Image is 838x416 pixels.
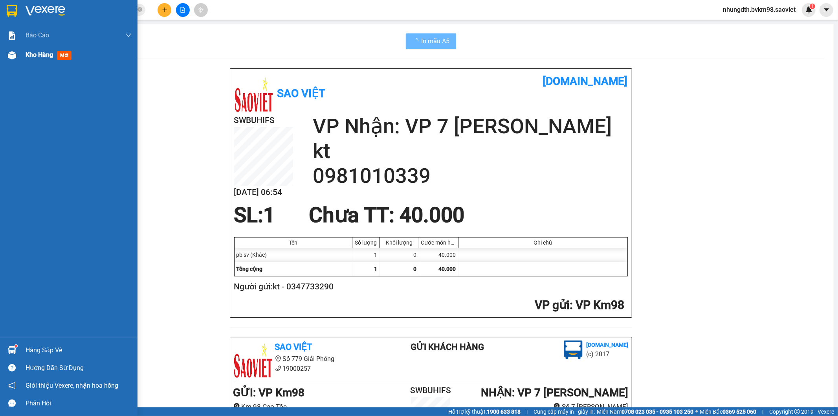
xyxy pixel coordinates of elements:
[26,30,49,40] span: Báo cáo
[534,407,595,416] span: Cung cấp máy in - giấy in:
[543,75,628,88] b: [DOMAIN_NAME]
[412,38,422,44] span: loading
[234,280,625,293] h2: Người gửi: kt - 0347733290
[26,381,118,390] span: Giới thiệu Vexere, nhận hoa hồng
[354,239,378,246] div: Số lượng
[794,409,800,414] span: copyright
[823,6,830,13] span: caret-down
[125,32,132,39] span: down
[8,364,16,372] span: question-circle
[406,33,456,49] button: In mẫu A5
[564,341,583,359] img: logo.jpg
[41,46,190,95] h2: VP Nhận: VP 7 [PERSON_NAME]
[275,342,312,352] b: Sao Việt
[8,346,16,354] img: warehouse-icon
[234,203,264,227] span: SL:
[554,403,560,410] span: environment
[597,407,693,416] span: Miền Nam
[8,51,16,59] img: warehouse-icon
[162,7,167,13] span: plus
[414,266,417,272] span: 0
[722,409,756,415] strong: 0369 525 060
[481,386,628,399] b: NHẬN : VP 7 [PERSON_NAME]
[313,114,628,139] h2: VP Nhận: VP 7 [PERSON_NAME]
[4,6,44,46] img: logo.jpg
[26,362,132,374] div: Hướng dẫn sử dụng
[180,7,185,13] span: file-add
[411,342,484,352] b: Gửi khách hàng
[234,297,625,313] h2: : VP Km98
[234,75,273,114] img: logo.jpg
[264,203,275,227] span: 1
[439,266,456,272] span: 40.000
[234,186,293,199] h2: [DATE] 06:54
[48,18,96,31] b: Sao Việt
[237,266,263,272] span: Tổng cộng
[198,7,204,13] span: aim
[419,248,458,262] div: 40.000
[233,401,398,412] li: Km 98 Cao Tốc
[313,139,628,164] h2: kt
[234,114,293,127] h2: SWBUHIFS
[15,345,17,347] sup: 1
[382,239,417,246] div: Khối lượng
[820,3,833,17] button: caret-down
[233,364,380,374] li: 19000257
[810,4,815,9] sup: 1
[277,87,326,100] b: Sao Việt
[526,407,528,416] span: |
[26,51,53,59] span: Kho hàng
[700,407,756,416] span: Miền Bắc
[717,5,802,15] span: nhungdth.bvkm98.saoviet
[8,399,16,407] span: message
[398,384,464,397] h2: SWBUHIFS
[487,409,521,415] strong: 1900 633 818
[138,6,142,14] span: close-circle
[448,407,521,416] span: Hỗ trợ kỹ thuật:
[233,403,240,410] span: environment
[313,164,628,188] h2: 0981010339
[422,36,450,46] span: In mẫu A5
[105,6,190,19] b: [DOMAIN_NAME]
[535,298,570,312] span: VP gửi
[176,3,190,17] button: file-add
[352,248,380,262] div: 1
[622,409,693,415] strong: 0708 023 035 - 0935 103 250
[233,354,380,364] li: Số 779 Giải Phóng
[587,349,629,359] li: (c) 2017
[587,342,629,348] b: [DOMAIN_NAME]
[138,7,142,12] span: close-circle
[26,344,132,356] div: Hàng sắp về
[762,407,763,416] span: |
[7,5,17,17] img: logo-vxr
[235,248,352,262] div: pb sv (Khác)
[233,341,273,380] img: logo.jpg
[8,31,16,40] img: solution-icon
[380,248,419,262] div: 0
[460,239,625,246] div: Ghi chú
[464,401,628,412] li: Số 7 [PERSON_NAME]
[695,410,698,413] span: ⚪️
[811,4,814,9] span: 1
[237,239,350,246] div: Tên
[26,398,132,409] div: Phản hồi
[8,382,16,389] span: notification
[304,203,469,227] div: Chưa TT : 40.000
[805,6,812,13] img: icon-new-feature
[421,239,456,246] div: Cước món hàng
[194,3,208,17] button: aim
[374,266,378,272] span: 1
[158,3,171,17] button: plus
[233,386,305,399] b: GỬI : VP Km98
[275,365,281,372] span: phone
[275,355,281,362] span: environment
[4,46,63,59] h2: SWBUHIFS
[57,51,72,60] span: mới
